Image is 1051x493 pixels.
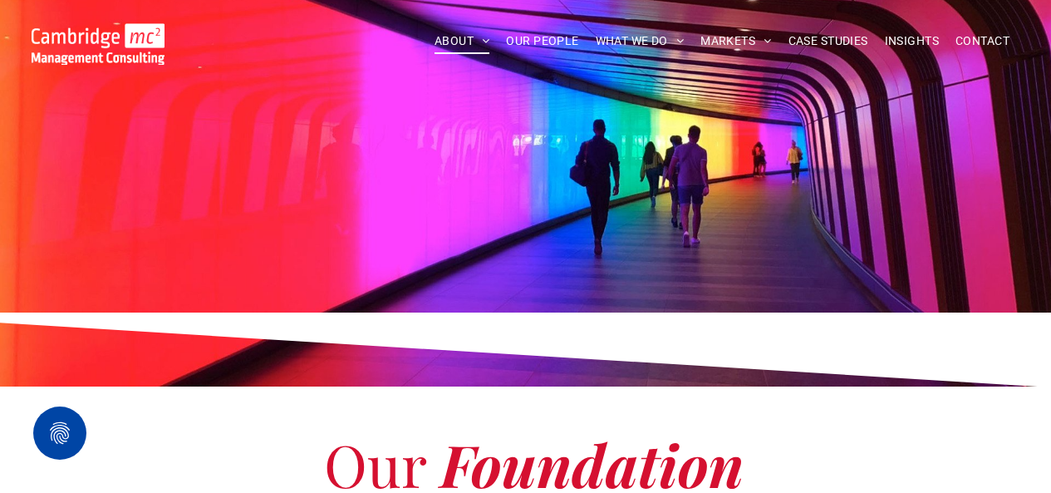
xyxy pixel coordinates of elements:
a: WHAT WE DO [587,28,693,54]
a: CONTACT [947,28,1018,54]
a: MARKETS [692,28,779,54]
a: INSIGHTS [877,28,947,54]
a: CASE STUDIES [780,28,877,54]
img: Go to Homepage [32,23,165,65]
a: OUR PEOPLE [498,28,587,54]
a: ABOUT [426,28,498,54]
